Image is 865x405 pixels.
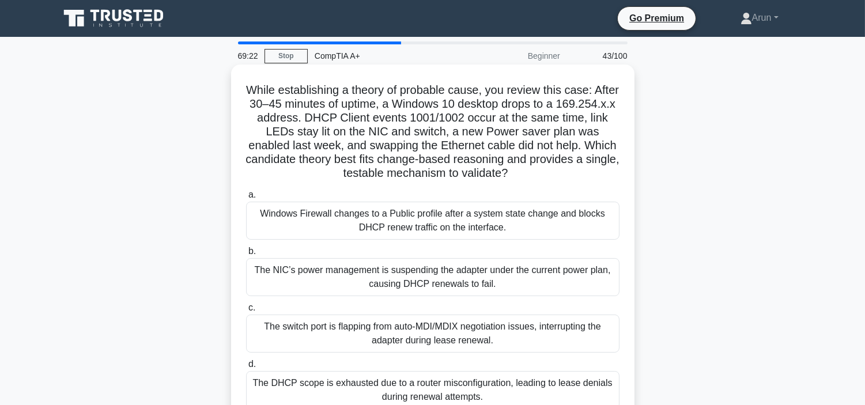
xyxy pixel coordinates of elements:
[246,258,620,296] div: The NIC’s power management is suspending the adapter under the current power plan, causing DHCP r...
[248,302,255,312] span: c.
[248,190,256,199] span: a.
[246,315,620,353] div: The switch port is flapping from auto‑MDI/MDIX negotiation issues, interrupting the adapter durin...
[265,49,308,63] a: Stop
[248,246,256,256] span: b.
[622,11,691,25] a: Go Premium
[248,359,256,369] span: d.
[466,44,567,67] div: Beginner
[567,44,634,67] div: 43/100
[245,83,621,181] h5: While establishing a theory of probable cause, you review this case: After 30–45 minutes of uptim...
[231,44,265,67] div: 69:22
[713,6,806,29] a: Arun
[246,202,620,240] div: Windows Firewall changes to a Public profile after a system state change and blocks DHCP renew tr...
[308,44,466,67] div: CompTIA A+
